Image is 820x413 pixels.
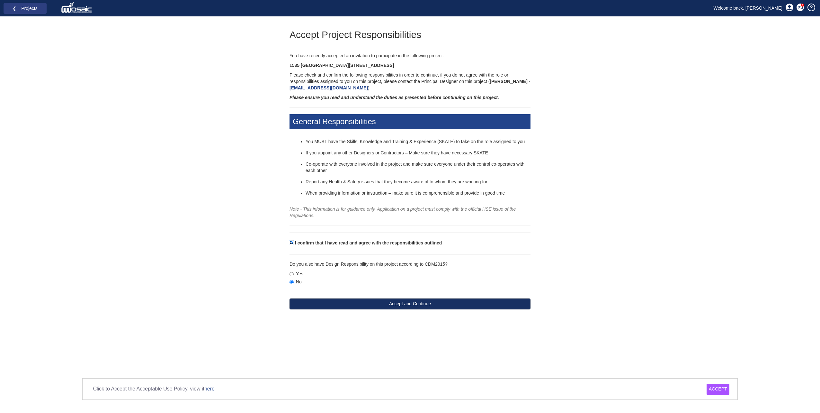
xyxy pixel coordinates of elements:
[290,298,530,309] button: Accept and Continue
[793,384,815,408] iframe: Chat
[306,139,530,145] li: You MUST have the Skills, Knowledge and Training & Experience (SKATE) to take on the role assigne...
[306,150,530,156] li: If you appoint any other Designers or Contractors – Make sure they have necessary SKATE
[290,72,530,91] p: Please check and confirm the following responsibilities in order to continue, if you do not agree...
[295,240,442,246] label: I confirm that I have read and agree with the responsibilities outlined
[290,63,394,68] b: 1535 [GEOGRAPHIC_DATA][STREET_ADDRESS]
[290,114,530,129] h3: General Responsibilities
[290,206,516,218] i: Note - This information is for guidance only. Application on a project must comply with the offic...
[204,386,215,391] a: here
[290,29,530,40] h2: Accept Project Responsibilities
[709,3,787,13] a: Welcome back, [PERSON_NAME]
[306,190,530,197] li: When providing information or instruction – make sure it is comprehensible and provide in good time
[290,271,303,277] label: Yes
[93,385,215,393] p: Click to Accept the Acceptable Use Policy, view it
[290,85,368,90] a: [EMAIL_ADDRESS][DOMAIN_NAME]
[290,280,294,284] input: No
[306,161,530,174] li: Co-operate with everyone involved in the project and make sure everyone under their control co-op...
[290,79,530,90] b: [PERSON_NAME] -
[61,2,94,14] img: logo_white.png
[290,261,530,268] p: Do you also have Design Responsibility on this project according to CDM2015?
[290,53,530,59] p: You have recently accepted an invitation to participate in the following project:
[290,95,499,100] i: Please ensure you read and understand the duties as presented before continuing on this project.
[707,384,729,395] div: ACCEPT
[8,4,42,13] a: ❮ Projects
[290,272,294,276] input: Yes
[306,179,530,185] li: Report any Health & Safety issues that they become aware of to whom they are working for
[290,279,302,285] label: No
